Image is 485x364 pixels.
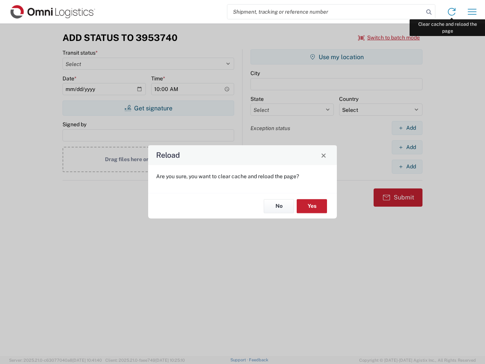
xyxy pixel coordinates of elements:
input: Shipment, tracking or reference number [227,5,424,19]
button: No [264,199,294,213]
button: Yes [297,199,327,213]
button: Close [318,150,329,160]
h4: Reload [156,150,180,161]
p: Are you sure, you want to clear cache and reload the page? [156,173,329,180]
